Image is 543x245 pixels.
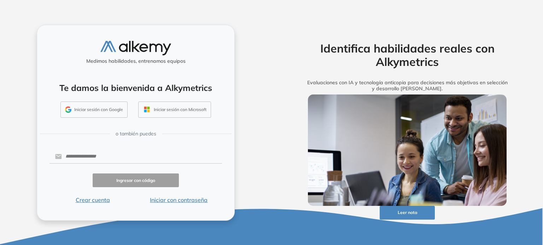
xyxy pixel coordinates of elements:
[93,173,179,187] button: Ingresar con código
[60,102,128,118] button: Iniciar sesión con Google
[40,58,232,64] h5: Medimos habilidades, entrenamos equipos
[65,106,71,113] img: GMAIL_ICON
[308,94,507,206] img: img-more-info
[100,41,171,55] img: logo-alkemy
[116,130,156,137] span: o también puedes
[297,42,518,69] h2: Identifica habilidades reales con Alkymetrics
[143,105,151,114] img: OUTLOOK_ICON
[49,196,136,204] button: Crear cuenta
[136,196,222,204] button: Iniciar con contraseña
[138,102,211,118] button: Iniciar sesión con Microsoft
[46,83,225,93] h4: Te damos la bienvenida a Alkymetrics
[380,206,435,220] button: Leer nota
[297,80,518,92] h5: Evaluaciones con IA y tecnología anticopia para decisiones más objetivas en selección y desarroll...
